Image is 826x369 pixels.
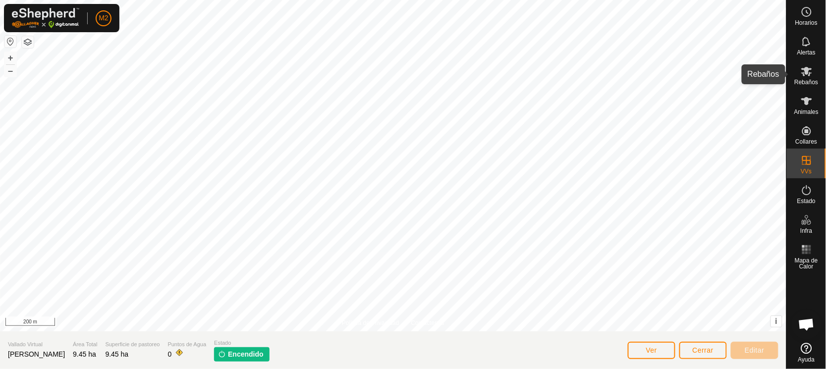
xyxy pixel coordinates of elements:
[4,52,16,64] button: +
[628,342,675,359] button: Ver
[12,8,79,28] img: Logo Gallagher
[789,258,824,269] span: Mapa de Calor
[679,342,727,359] button: Cerrar
[8,340,65,349] span: Vallado Virtual
[73,340,97,349] span: Área Total
[800,228,812,234] span: Infra
[792,310,822,339] div: Chat abierto
[693,346,714,354] span: Cerrar
[4,65,16,77] button: –
[794,79,818,85] span: Rebaños
[105,340,160,349] span: Superficie de pastoreo
[775,317,777,325] span: i
[99,13,108,23] span: M2
[787,339,826,367] a: Ayuda
[731,342,778,359] button: Editar
[771,316,782,327] button: i
[228,349,264,360] span: Encendido
[105,350,128,358] span: 9.45 ha
[73,350,96,358] span: 9.45 ha
[801,168,812,174] span: VVs
[646,346,658,354] span: Ver
[22,36,34,48] button: Capas del Mapa
[411,318,444,327] a: Contáctenos
[745,346,765,354] span: Editar
[8,350,65,358] span: [PERSON_NAME]
[795,20,818,26] span: Horarios
[4,36,16,48] button: Restablecer Mapa
[797,50,816,55] span: Alertas
[798,357,815,363] span: Ayuda
[794,109,819,115] span: Animales
[214,339,270,347] span: Estado
[168,340,207,349] span: Puntos de Agua
[168,350,172,358] span: 0
[797,198,816,204] span: Estado
[795,139,817,145] span: Collares
[342,318,399,327] a: Política de Privacidad
[218,350,226,358] img: encender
